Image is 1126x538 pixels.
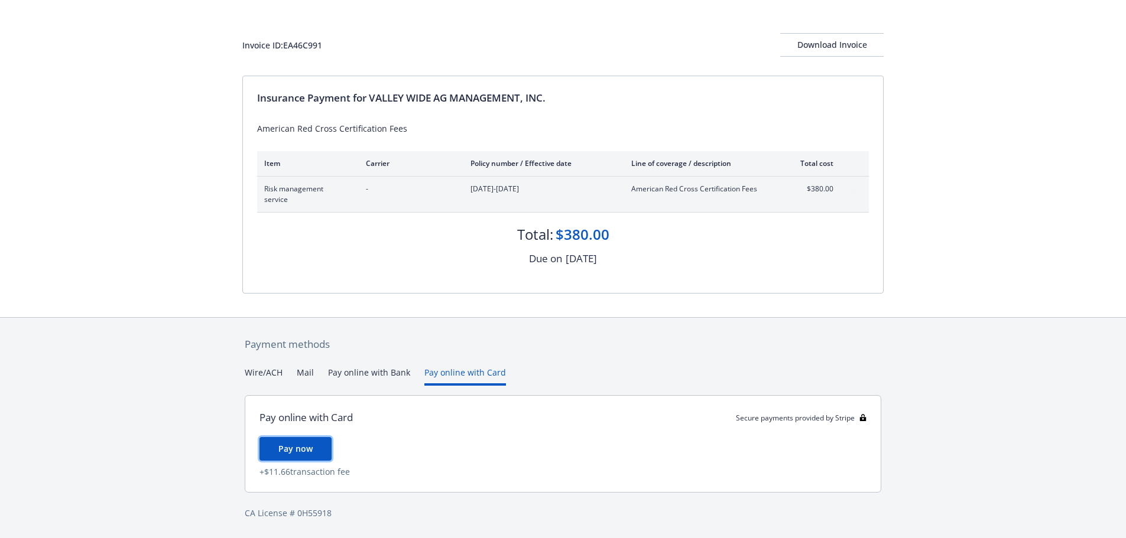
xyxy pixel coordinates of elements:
[257,90,869,106] div: Insurance Payment for VALLEY WIDE AG MANAGEMENT, INC.
[242,39,322,51] div: Invoice ID: EA46C991
[789,158,833,168] div: Total cost
[297,366,314,386] button: Mail
[259,410,353,425] div: Pay online with Card
[245,366,283,386] button: Wire/ACH
[366,184,452,194] span: -
[789,184,833,194] span: $380.00
[780,34,884,56] div: Download Invoice
[517,224,553,244] div: Total:
[631,184,770,194] span: American Red Cross Certification Fees
[780,33,884,57] button: Download Invoice
[556,224,609,244] div: $380.00
[259,465,867,478] div: + $11.66 transaction fee
[566,251,597,266] div: [DATE]
[257,177,869,212] div: Risk management service-[DATE]-[DATE]American Red Cross Certification Fees$380.00expand content
[470,184,612,194] span: [DATE]-[DATE]
[257,122,869,135] div: American Red Cross Certification Fees
[366,158,452,168] div: Carrier
[529,251,562,266] div: Due on
[245,507,881,519] div: CA License # 0H55918
[328,366,410,386] button: Pay online with Bank
[278,443,313,454] span: Pay now
[470,158,612,168] div: Policy number / Effective date
[736,413,867,423] div: Secure payments provided by Stripe
[245,337,881,352] div: Payment methods
[264,158,347,168] div: Item
[631,158,770,168] div: Line of coverage / description
[424,366,506,386] button: Pay online with Card
[259,437,332,461] button: Pay now
[264,184,347,205] span: Risk management service
[843,184,862,203] button: expand content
